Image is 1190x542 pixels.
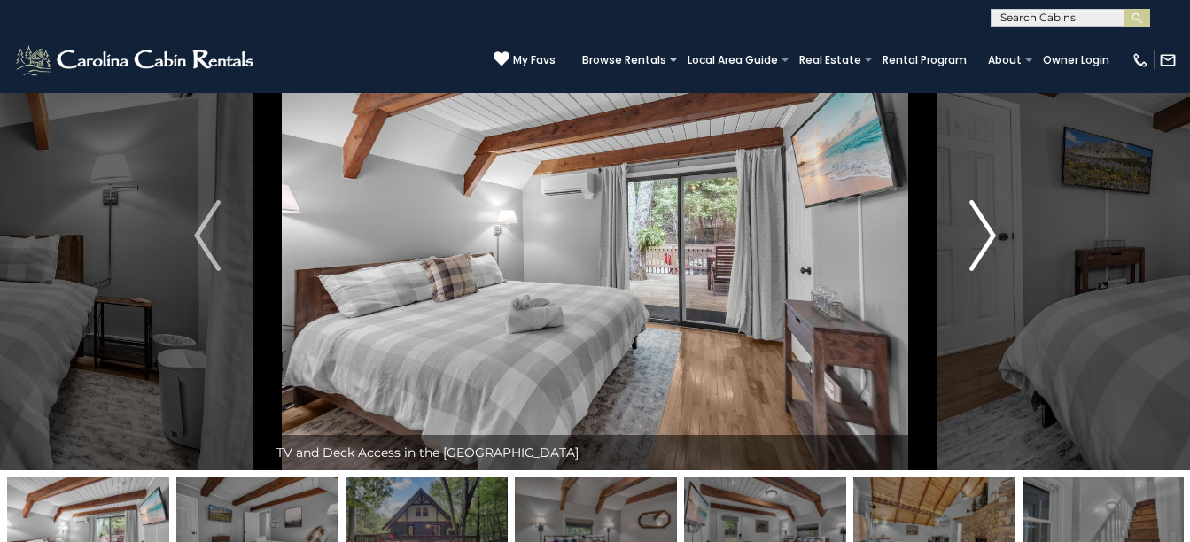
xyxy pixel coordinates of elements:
[1159,51,1177,69] img: mail-regular-white.png
[494,50,556,69] a: My Favs
[1132,51,1149,69] img: phone-regular-white.png
[790,48,870,73] a: Real Estate
[513,52,556,68] span: My Favs
[922,1,1043,470] button: Next
[1034,48,1118,73] a: Owner Login
[268,435,922,470] div: TV and Deck Access in the [GEOGRAPHIC_DATA]
[969,200,996,271] img: arrow
[573,48,675,73] a: Browse Rentals
[979,48,1031,73] a: About
[874,48,976,73] a: Rental Program
[147,1,268,470] button: Previous
[194,200,221,271] img: arrow
[13,43,259,78] img: White-1-2.png
[679,48,787,73] a: Local Area Guide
